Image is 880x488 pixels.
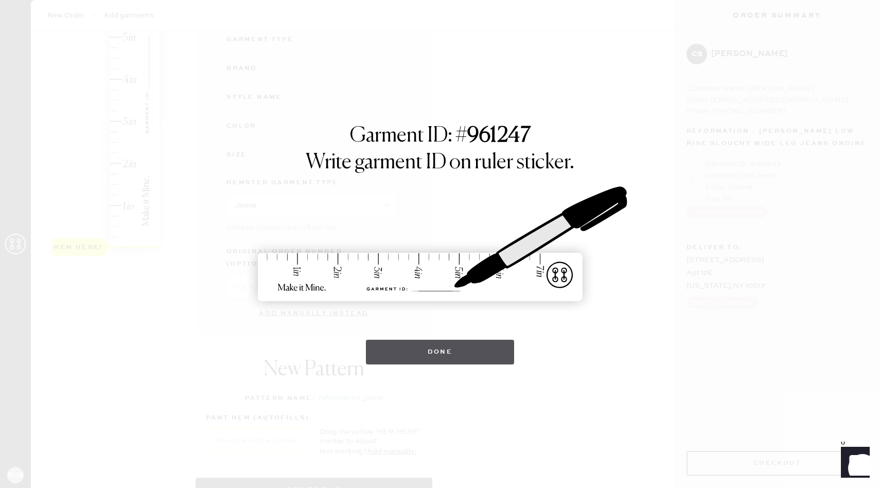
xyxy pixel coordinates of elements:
[306,150,574,175] h1: Write garment ID on ruler sticker.
[831,442,875,486] iframe: Front Chat
[350,124,531,150] h1: Garment ID: #
[247,160,633,329] img: ruler-sticker-sharpie.svg
[467,126,531,146] strong: 961247
[366,340,515,364] button: Done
